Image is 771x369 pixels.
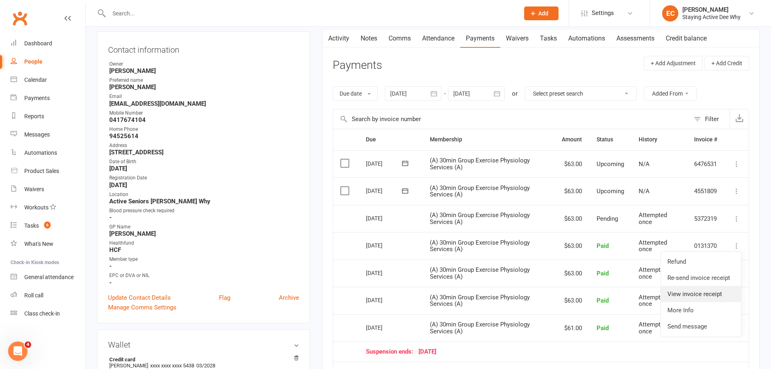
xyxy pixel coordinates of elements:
td: 6476531 [687,150,724,178]
td: $63.00 [554,287,589,314]
strong: [PERSON_NAME] [109,83,299,91]
div: Owner [109,60,299,68]
div: [DATE] [366,239,403,252]
a: Payments [460,29,500,48]
div: or [512,89,518,98]
div: Dashboard [24,40,52,47]
div: Email [109,93,299,100]
div: Class check-in [24,310,60,317]
div: What's New [24,241,53,247]
a: View invoice receipt [661,286,741,302]
div: Waivers [24,186,44,192]
div: Mobile Number [109,109,299,117]
div: Filter [705,114,719,124]
div: Payments [24,95,50,101]
th: Status [589,129,631,150]
a: Product Sales [11,162,85,180]
strong: - [109,214,299,221]
div: [DATE] [366,212,403,224]
div: [PERSON_NAME] [682,6,741,13]
td: 5372319 [687,205,724,232]
th: Invoice # [687,129,724,150]
span: (A) 30min Group Exercise Physiology Services (A) [430,266,530,280]
div: [DATE] [366,321,403,334]
a: Waivers [11,180,85,198]
a: Flag [219,293,230,303]
div: Calendar [24,77,47,83]
strong: 94525614 [109,132,299,140]
a: Refund [661,254,741,270]
div: EPC or DVA or NIL [109,272,299,279]
strong: [PERSON_NAME] [109,67,299,75]
td: $63.00 [554,150,589,178]
button: Filter [690,109,730,129]
a: Tasks [534,29,563,48]
th: Due [359,129,423,150]
button: Due date [333,86,378,101]
div: Product Sales [24,168,59,174]
td: $63.00 [554,205,589,232]
div: [DATE] [366,157,403,170]
div: Workouts [24,204,49,211]
strong: Active Seniors [PERSON_NAME] Why [109,198,299,205]
td: $63.00 [554,260,589,287]
span: Upcoming [597,160,624,168]
strong: Credit card [109,356,295,363]
strong: - [109,279,299,286]
a: Update Contact Details [108,293,171,303]
div: Home Phone [109,126,299,133]
iframe: Intercom live chat [8,341,28,361]
span: (A) 30min Group Exercise Physiology Services (A) [430,321,530,335]
div: Automations [24,149,57,156]
span: N/A [639,188,650,195]
div: Tasks [24,222,39,229]
span: xxxx xxxx xxxx 5438 [150,363,194,369]
a: People [11,53,85,71]
a: Credit balance [660,29,712,48]
strong: [PERSON_NAME] [109,230,299,237]
a: Activity [323,29,355,48]
a: Class kiosk mode [11,305,85,323]
button: + Add Credit [705,56,749,70]
div: People [24,58,42,65]
div: [DATE] [366,348,717,355]
a: Notes [355,29,383,48]
a: What's New [11,235,85,253]
span: Paid [597,297,609,304]
td: $63.00 [554,232,589,260]
strong: [DATE] [109,165,299,172]
a: Workouts [11,198,85,217]
div: [DATE] [366,184,403,197]
strong: HCF [109,246,299,254]
span: Pending [597,215,618,222]
span: Attempted once [639,294,667,308]
span: Attempted once [639,321,667,335]
h3: Payments [333,59,382,72]
a: Send message [661,318,741,335]
td: 4551809 [687,177,724,205]
button: + Add Adjustment [644,56,703,70]
span: Attempted once [639,211,667,226]
div: Messages [24,131,50,138]
div: EC [662,5,678,21]
button: Add [524,6,559,20]
div: Date of Birth [109,158,299,166]
a: Messages [11,126,85,144]
a: Reports [11,107,85,126]
a: Dashboard [11,34,85,53]
a: Assessments [611,29,660,48]
span: (A) 30min Group Exercise Physiology Services (A) [430,157,530,171]
button: Added From [644,86,697,101]
div: General attendance [24,274,74,280]
a: Attendance [416,29,460,48]
span: Attempted once [639,266,667,280]
span: 4 [25,341,31,348]
span: Paid [597,242,609,250]
span: 03/2028 [196,363,215,369]
a: Archive [279,293,299,303]
span: Add [538,10,548,17]
span: Suspension ends: [366,348,418,355]
span: (A) 30min Group Exercise Physiology Services (A) [430,294,530,308]
div: Staying Active Dee Why [682,13,741,21]
a: Roll call [11,286,85,305]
